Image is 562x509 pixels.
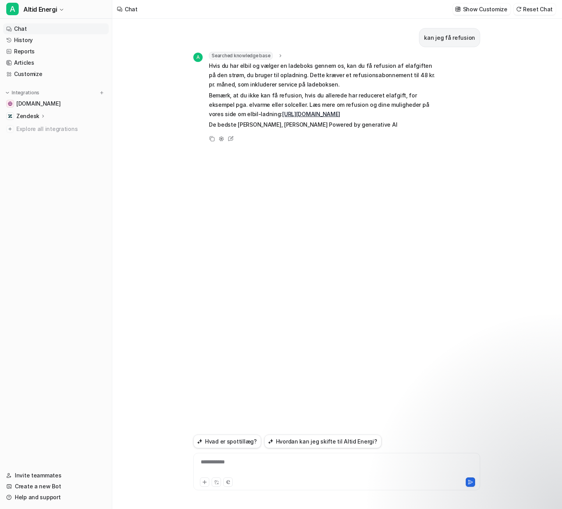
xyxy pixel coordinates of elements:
p: De bedste [PERSON_NAME], [PERSON_NAME] Powered by generative AI [209,120,437,129]
span: Searched knowledge base [209,52,273,60]
span: [DOMAIN_NAME] [16,100,60,108]
img: explore all integrations [6,125,14,133]
span: Altid Energi [23,4,57,15]
a: Create a new Bot [3,481,109,492]
a: Explore all integrations [3,124,109,134]
a: Chat [3,23,109,34]
p: Show Customize [463,5,507,13]
div: Chat [125,5,138,13]
img: expand menu [5,90,10,95]
a: Articles [3,57,109,68]
button: Show Customize [453,4,511,15]
a: altidenergi.dk[DOMAIN_NAME] [3,98,109,109]
a: Invite teammates [3,470,109,481]
img: menu_add.svg [99,90,104,95]
span: Explore all integrations [16,123,106,135]
a: [URL][DOMAIN_NAME] [282,111,340,117]
span: A [193,53,203,62]
a: Customize [3,69,109,80]
img: altidenergi.dk [8,101,12,106]
span: A [6,3,19,15]
a: History [3,35,109,46]
a: Help and support [3,492,109,503]
a: Reports [3,46,109,57]
p: Zendesk [16,112,39,120]
p: Hvis du har elbil og vælger en ladeboks gennem os, kan du få refusion af elafgiften på den strøm,... [209,61,437,89]
p: Bemærk, at du ikke kan få refusion, hvis du allerede har reduceret elafgift, for eksempel pga. el... [209,91,437,119]
button: Integrations [3,89,42,97]
button: Reset Chat [514,4,556,15]
button: Hvad er spottillæg? [193,435,261,448]
img: Zendesk [8,114,12,118]
p: kan jeg få refusion [424,33,475,42]
img: reset [516,6,521,12]
p: Integrations [12,90,39,96]
button: Hvordan kan jeg skifte til Altid Energi? [264,435,382,448]
img: customize [455,6,461,12]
